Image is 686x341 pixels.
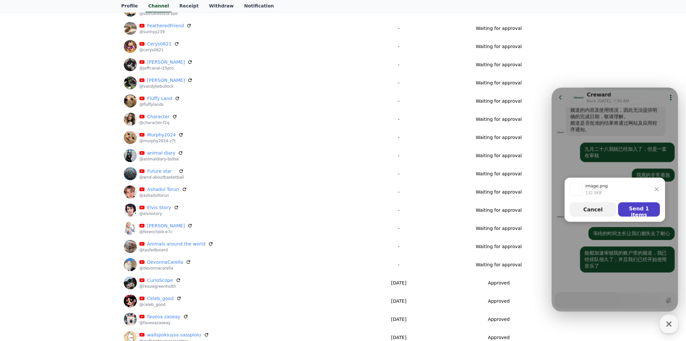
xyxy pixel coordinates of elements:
[147,95,172,102] a: Fluffy Land
[147,41,171,47] a: Cerys0821
[139,138,183,144] p: @murphy2024-z7t
[147,313,181,320] a: faueoa zaoeay
[476,134,522,141] p: Waiting for approval
[367,298,431,305] p: [DATE]
[147,332,201,338] a: wallspokiuysa sassploiu
[476,25,522,32] p: Waiting for approval
[147,132,176,138] a: Murphy2024
[367,98,431,105] p: -
[367,243,431,250] p: -
[139,175,184,180] p: @wnd-aboutbasketball
[367,134,431,141] p: -
[367,43,431,50] p: -
[139,320,188,325] p: @faueoazaoeay
[139,284,181,289] p: @ressiegreenholth
[139,120,177,125] p: @character-f2q
[488,316,510,323] p: Approved
[367,116,431,123] p: -
[124,167,137,180] img: Future star
[147,295,174,302] a: Celeb_good
[139,102,180,107] p: @fluffylands
[476,152,522,159] p: Waiting for approval
[367,261,431,268] p: -
[139,266,191,271] p: @devonnacarella
[476,225,522,232] p: Waiting for approval
[476,98,522,105] p: Waiting for approval
[139,29,192,34] p: @sunnyy239
[139,84,193,89] p: @vandykebullock
[488,298,510,305] p: Approved
[488,334,510,341] p: Approved
[124,185,137,198] img: Ashadul Torun
[367,152,431,159] p: -
[147,150,175,157] a: animal diary
[476,189,522,196] p: Waiting for approval
[139,247,213,253] p: @tasfedboierd
[367,280,431,286] p: [DATE]
[367,316,431,323] p: [DATE]
[147,77,185,84] a: [PERSON_NAME]
[124,276,137,289] img: CurioScope
[139,302,182,307] p: @celeb_good
[124,22,137,35] img: FeatheredFriend
[147,113,170,120] a: Character
[476,261,522,268] p: Waiting for approval
[147,204,171,211] a: Elvis Story
[488,280,510,286] p: Approved
[147,59,185,66] a: [PERSON_NAME]
[139,11,193,16] p: @samuelestela-z8d
[124,58,137,71] img: Jeff Canal
[147,241,206,247] a: Animals around the world
[147,222,185,229] a: [PERSON_NAME]
[476,243,522,250] p: Waiting for approval
[367,189,431,196] p: -
[124,131,137,144] img: Murphy2024
[124,313,137,326] img: faueoa zaoeay
[139,193,187,198] p: @ashadultorun
[367,80,431,86] p: -
[139,211,179,216] p: @elvisstory
[147,186,179,193] a: Ashadul Torun
[139,66,193,71] p: @jeffcanal-i15pro
[124,113,137,126] img: Character
[139,229,193,234] p: @ferenctoldi-e7c
[139,157,183,162] p: @animaldiary-bs9se
[124,240,137,253] img: Animals around the world
[147,168,176,175] a: Future star
[476,80,522,86] p: Waiting for approval
[476,116,522,123] p: Waiting for approval
[147,259,183,266] a: DevonnaCarella
[367,225,431,232] p: -
[124,149,137,162] img: animal diary
[147,277,173,284] a: CurioScope
[367,207,431,214] p: -
[124,40,137,53] img: Cerys0821
[367,334,431,341] p: [DATE]
[476,61,522,68] p: Waiting for approval
[367,170,431,177] p: -
[124,222,137,235] img: Ferenc Toldi
[124,295,137,308] img: Celeb_good
[367,25,431,32] p: -
[124,204,137,217] img: Elvis Story
[476,207,522,214] p: Waiting for approval
[124,76,137,89] img: vandyke bullock
[476,170,522,177] p: Waiting for approval
[139,47,179,53] p: @cerys0821
[476,43,522,50] p: Waiting for approval
[147,22,184,29] a: FeatheredFriend
[124,258,137,271] img: DevonnaCarella
[552,88,678,312] iframe: Channel chat
[367,61,431,68] p: -
[124,95,137,107] img: Fluffy Land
